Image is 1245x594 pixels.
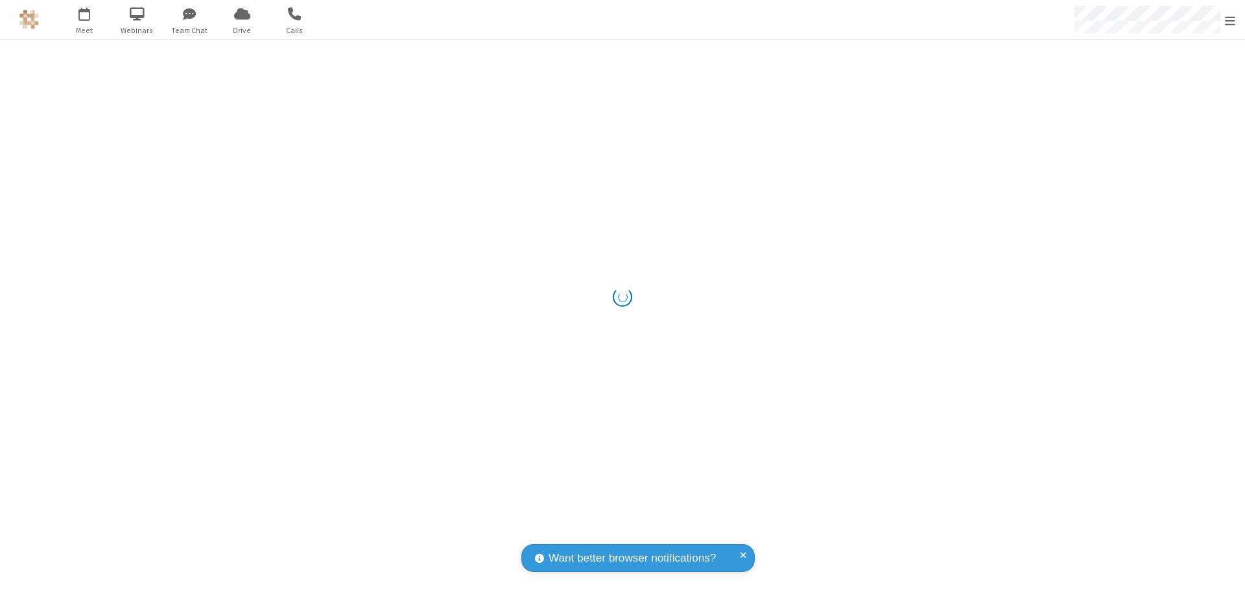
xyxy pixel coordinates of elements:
[549,550,716,567] span: Want better browser notifications?
[218,25,267,36] span: Drive
[113,25,161,36] span: Webinars
[165,25,214,36] span: Team Chat
[19,10,39,29] img: QA Selenium DO NOT DELETE OR CHANGE
[60,25,109,36] span: Meet
[270,25,319,36] span: Calls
